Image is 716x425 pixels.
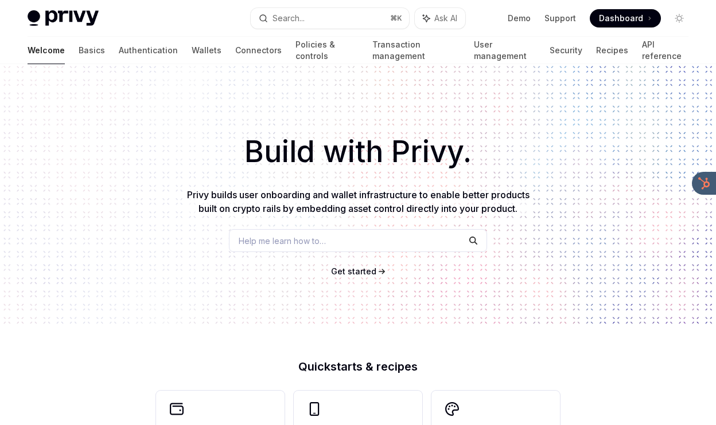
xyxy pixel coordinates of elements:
[372,37,460,64] a: Transaction management
[28,10,99,26] img: light logo
[670,9,688,27] button: Toggle dark mode
[79,37,105,64] a: Basics
[235,37,282,64] a: Connectors
[415,8,465,29] button: Ask AI
[156,361,560,372] h2: Quickstarts & recipes
[642,37,688,64] a: API reference
[18,129,698,174] h1: Build with Privy.
[192,37,221,64] a: Wallets
[390,14,402,23] span: ⌘ K
[273,11,305,25] div: Search...
[331,266,376,276] span: Get started
[434,13,457,24] span: Ask AI
[239,235,326,247] span: Help me learn how to…
[251,8,408,29] button: Search...⌘K
[187,189,530,214] span: Privy builds user onboarding and wallet infrastructure to enable better products built on crypto ...
[295,37,359,64] a: Policies & controls
[28,37,65,64] a: Welcome
[590,9,661,27] a: Dashboard
[508,13,531,24] a: Demo
[599,13,643,24] span: Dashboard
[331,266,376,277] a: Get started
[596,37,628,64] a: Recipes
[544,13,576,24] a: Support
[550,37,582,64] a: Security
[119,37,178,64] a: Authentication
[474,37,536,64] a: User management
